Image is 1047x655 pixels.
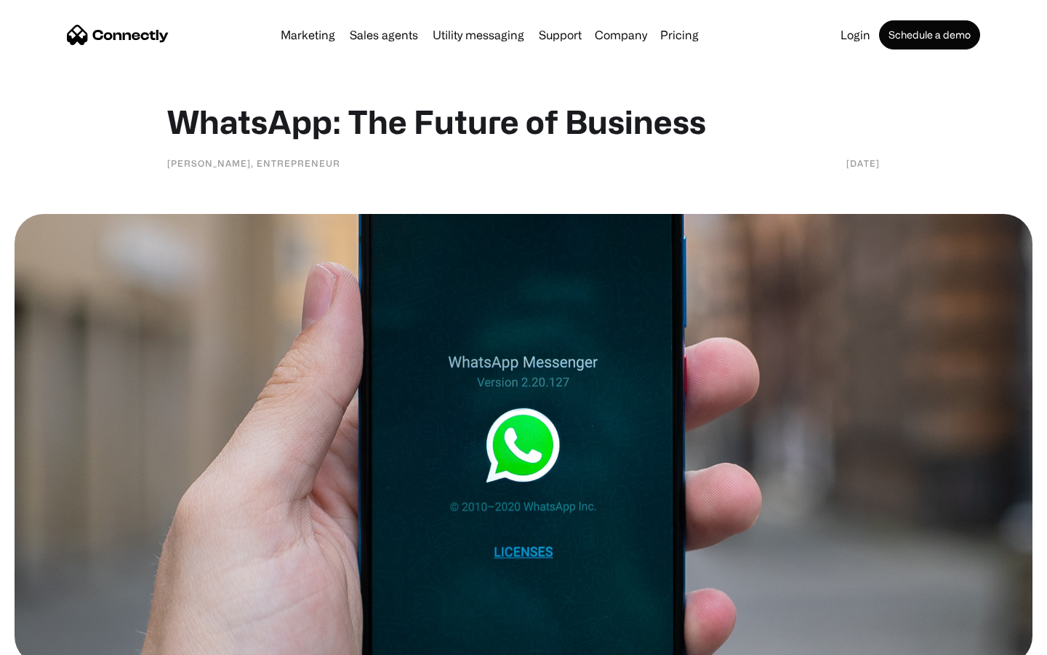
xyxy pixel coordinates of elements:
a: Marketing [275,29,341,41]
a: Sales agents [344,29,424,41]
ul: Language list [29,630,87,650]
div: [PERSON_NAME], Entrepreneur [167,156,340,170]
a: Utility messaging [427,29,530,41]
a: Support [533,29,587,41]
aside: Language selected: English [15,630,87,650]
div: Company [595,25,647,45]
a: Pricing [654,29,705,41]
div: [DATE] [846,156,880,170]
a: Login [835,29,876,41]
a: Schedule a demo [879,20,980,49]
div: Company [590,25,651,45]
h1: WhatsApp: The Future of Business [167,102,880,141]
a: home [67,24,169,46]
